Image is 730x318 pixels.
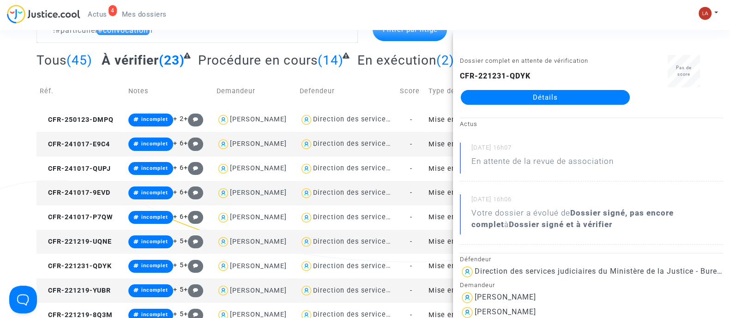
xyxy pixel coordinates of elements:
div: [PERSON_NAME] [230,287,287,294]
span: + 6 [173,164,184,172]
div: [PERSON_NAME] [230,140,287,148]
span: + 6 [173,213,184,221]
span: - [410,165,412,173]
span: CFR-221231-QDYK [40,262,112,270]
span: (14) [318,53,344,68]
span: (23) [159,53,185,68]
img: 3f9b7d9779f7b0ffc2b90d026f0682a9 [699,7,712,20]
td: Réf. [36,75,125,108]
span: CFR-250123-DMPQ [40,116,114,124]
div: Direction des services judiciaires du Ministère de la Justice - Bureau FIP4 [313,213,569,221]
span: + 5 [173,237,184,245]
a: Mes dossiers [115,7,174,21]
div: Direction des services judiciaires du Ministère de la Justice - Bureau FIP4 [313,262,569,270]
b: Dossier signé et à vérifier [509,220,612,229]
span: + [184,286,204,294]
span: - [410,189,412,197]
td: Mise en cause de la responsabilité de l'Etat pour lenteur excessive de la Justice (sans requête) [425,230,525,254]
img: icon-user.svg [217,113,230,126]
img: jc-logo.svg [7,5,80,24]
span: Procédure en cours [198,53,318,68]
img: icon-user.svg [217,259,230,273]
span: - [410,238,412,246]
img: icon-user.svg [217,162,230,175]
span: + [184,115,204,123]
img: icon-user.svg [300,259,313,273]
div: [PERSON_NAME] [230,213,287,221]
span: Pas de score [676,65,692,77]
span: + 5 [173,261,184,269]
span: - [410,213,412,221]
span: + 5 [173,286,184,294]
div: [PERSON_NAME] [230,189,287,197]
span: À vérifier [102,53,159,68]
span: + [184,164,204,172]
span: incomplet [141,190,168,196]
span: + [184,237,204,245]
img: icon-user.svg [300,235,313,249]
td: Mise en cause de la responsabilité de l'Etat pour lenteur excessive de la Justice [425,108,525,132]
small: [DATE] 16h07 [471,144,723,156]
p: En attente de la revue de association [471,156,614,172]
img: icon-user.svg [300,138,313,151]
div: [PERSON_NAME] [230,164,287,172]
span: + 5 [173,310,184,318]
div: [PERSON_NAME] [230,262,287,270]
span: - [410,140,412,148]
td: Defendeur [296,75,397,108]
small: Défendeur [460,256,491,263]
img: icon-user.svg [217,138,230,151]
img: icon-user.svg [460,290,475,305]
img: icon-user.svg [300,113,313,126]
div: 4 [109,5,117,16]
small: Actus [460,120,477,127]
img: icon-user.svg [217,211,230,224]
img: icon-user.svg [300,162,313,175]
span: Mes dossiers [122,10,167,18]
div: Direction des services judiciaires du Ministère de la Justice - Bureau FIP4 [313,115,569,123]
img: icon-user.svg [460,264,475,279]
img: icon-user.svg [217,235,230,249]
span: CFR-241017-P7QW [40,213,113,221]
div: Direction des services judiciaires du Ministère de la Justice - Bureau FIP4 [313,164,569,172]
span: Tous [36,53,66,68]
td: Mise en cause de la responsabilité de l'Etat pour lenteur excessive de la Justice - faillite (san... [425,181,525,205]
td: Mise en cause de la responsabilité de l'Etat pour lenteur excessive de la Justice - faillite (san... [425,156,525,181]
span: Actus [88,10,107,18]
b: CFR-221231-QDYK [460,72,531,80]
span: + 6 [173,188,184,196]
span: incomplet [141,263,168,269]
td: Mise en cause de la responsabilité de l'Etat pour lenteur excessive de la Justice (sans requête) [425,278,525,303]
small: Demandeur [460,282,495,288]
td: Demandeur [213,75,296,108]
img: icon-user.svg [217,284,230,297]
span: incomplet [141,287,168,293]
div: Direction des services judiciaires du Ministère de la Justice - Bureau FIP4 [313,189,569,197]
div: [PERSON_NAME] [475,307,536,316]
img: icon-user.svg [300,211,313,224]
img: icon-user.svg [300,186,313,200]
td: Mise en cause de la responsabilité de l'Etat pour lenteur excessive de la Justice - faillite (san... [425,132,525,156]
small: Dossier complet en attente de vérification [460,57,588,64]
span: - [410,116,412,124]
span: (45) [66,53,92,68]
div: Votre dossier a évolué de à [471,207,723,230]
span: CFR-241017-9EVD [40,189,110,197]
span: + [184,188,204,196]
span: incomplet [141,312,168,318]
span: + [184,213,204,221]
span: CFR-241017-QUPJ [40,165,111,173]
b: Dossier signé, pas encore complet [471,208,674,229]
small: [DATE] 16h06 [471,195,723,207]
span: CFR-221219-UQNE [40,238,112,246]
span: + [184,261,204,269]
td: Score [397,75,425,108]
img: icon-user.svg [217,186,230,200]
span: + [184,310,204,318]
td: Mise en cause de la responsabilité de l'Etat pour lenteur excessive de la Justice - faillite (san... [425,205,525,230]
div: [PERSON_NAME] [230,115,287,123]
span: + 6 [173,139,184,147]
div: Direction des services judiciaires du Ministère de la Justice - Bureau FIP4 [313,287,569,294]
span: (2) [436,53,454,68]
span: incomplet [141,214,168,220]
